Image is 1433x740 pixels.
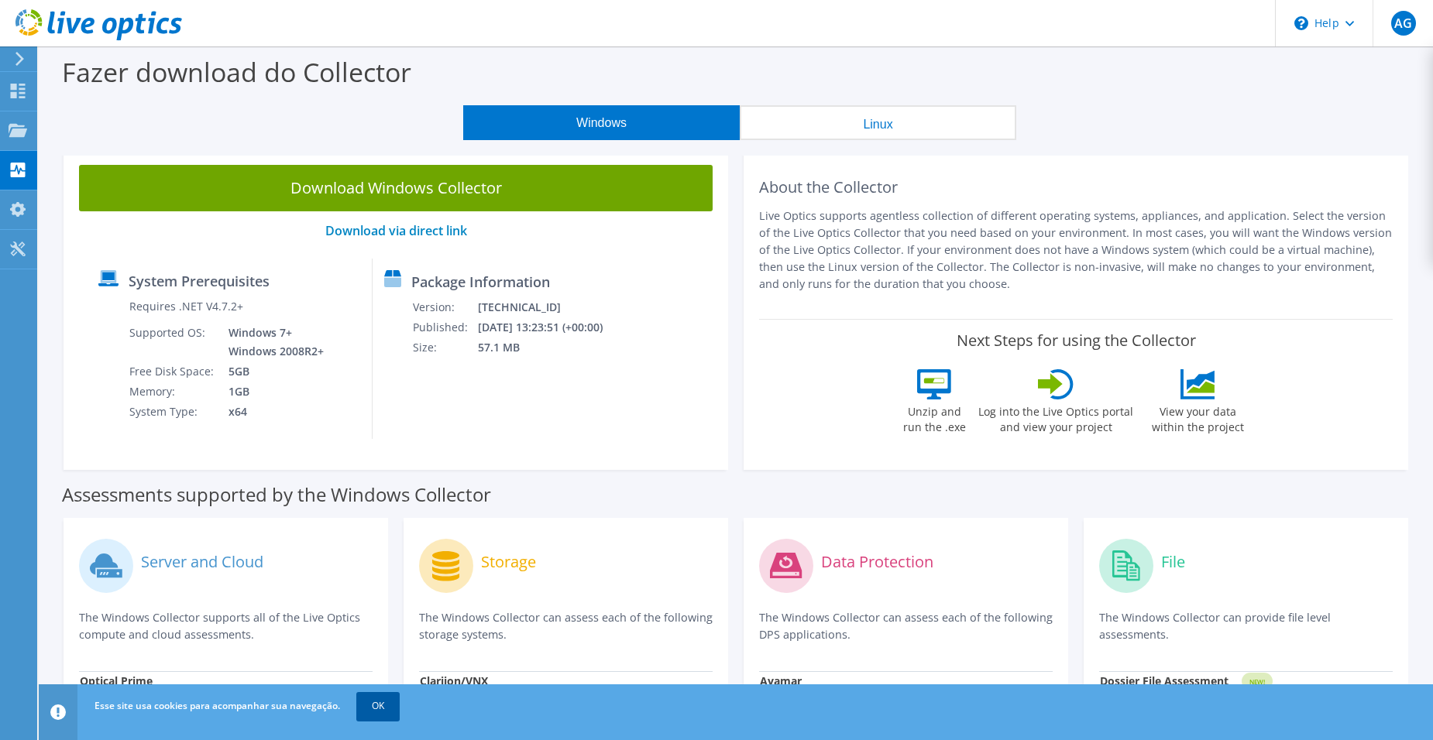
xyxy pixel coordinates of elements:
label: Package Information [411,274,550,289]
td: Free Disk Space: [129,361,217,382]
svg: \n [1294,16,1308,30]
label: Server and Cloud [141,554,263,570]
label: Fazer download do Collector [62,54,411,90]
td: [TECHNICAL_ID] [477,297,623,317]
label: File [1161,554,1185,570]
td: Windows 7+ Windows 2008R2+ [217,323,327,361]
button: Windows [463,105,740,140]
p: The Windows Collector can assess each of the following storage systems. [419,609,713,643]
strong: Clariion/VNX [420,673,488,688]
label: Data Protection [821,554,933,570]
p: Live Optics supports agentless collection of different operating systems, appliances, and applica... [759,207,1393,293]
strong: Avamar [760,673,802,688]
label: Requires .NET V4.7.2+ [129,299,243,314]
td: 1GB [217,382,327,402]
td: System Type: [129,402,217,422]
td: 5GB [217,361,327,382]
td: Published: [412,317,477,337]
a: Download via direct link [325,222,467,239]
label: System Prerequisites [129,273,270,289]
tspan: NEW! [1249,677,1265,686]
label: Assessments supported by the Windows Collector [62,487,491,502]
td: x64 [217,402,327,422]
td: Supported OS: [129,323,217,361]
td: Size: [412,337,477,358]
p: The Windows Collector can provide file level assessments. [1099,609,1393,643]
strong: Dossier File Assessment [1100,673,1229,688]
button: Linux [740,105,1016,140]
td: Version: [412,297,477,317]
p: The Windows Collector supports all of the Live Optics compute and cloud assessments. [79,609,373,643]
td: [DATE] 13:23:51 (+00:00) [477,317,623,337]
label: View your data within the project [1142,399,1253,435]
label: Log into the Live Optics portal and view your project [978,399,1134,435]
a: OK [356,692,400,720]
td: Memory: [129,382,217,402]
strong: Optical Prime [80,673,153,688]
label: Storage [481,554,536,570]
label: Unzip and run the .exe [899,399,970,435]
span: Esse site usa cookies para acompanhar sua navegação. [95,699,340,712]
span: AG [1391,11,1416,36]
td: 57.1 MB [477,337,623,358]
label: Next Steps for using the Collector [957,331,1196,350]
h2: About the Collector [759,178,1393,197]
p: The Windows Collector can assess each of the following DPS applications. [759,609,1053,643]
a: Download Windows Collector [79,165,713,211]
